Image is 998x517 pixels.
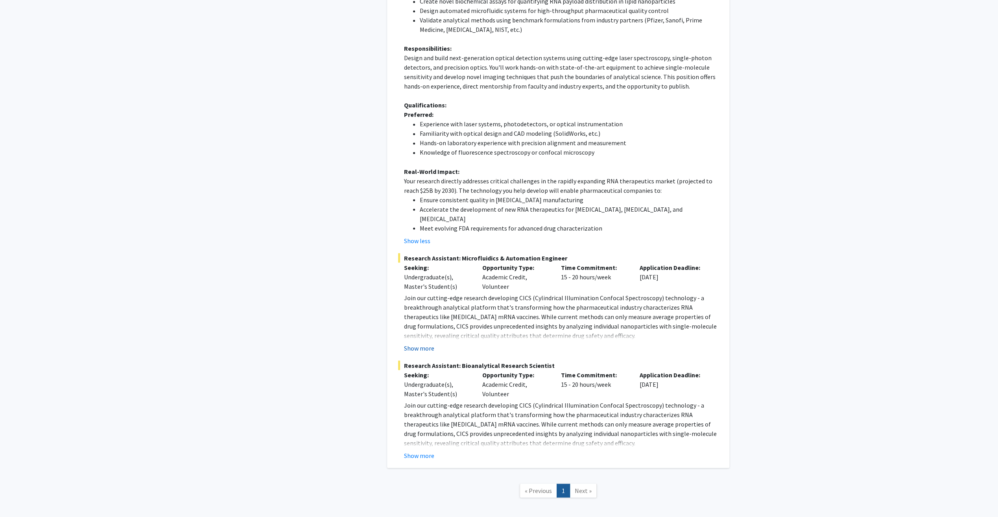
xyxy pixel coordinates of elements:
[404,101,446,109] strong: Qualifications:
[404,44,452,52] strong: Responsibilities:
[404,370,471,379] p: Seeking:
[640,262,707,272] p: Application Deadline:
[520,484,557,497] a: Previous Page
[387,476,729,508] nav: Page navigation
[482,262,549,272] p: Opportunity Type:
[557,484,570,497] a: 1
[575,486,592,494] span: Next »
[404,167,459,175] strong: Real-World Impact:
[640,370,707,379] p: Application Deadline:
[482,370,549,379] p: Opportunity Type:
[420,6,718,15] li: Design automated microfluidic systems for high-throughput pharmaceutical quality control
[404,343,434,353] button: Show more
[404,272,471,291] div: Undergraduate(s), Master's Student(s)
[420,195,718,204] li: Ensure consistent quality in [MEDICAL_DATA] manufacturing
[398,253,718,262] span: Research Assistant: Microfluidics & Automation Engineer
[420,148,718,157] li: Knowledge of fluorescence spectroscopy or confocal microscopy
[561,370,628,379] p: Time Commitment:
[404,451,434,460] button: Show more
[570,484,597,497] a: Next Page
[525,486,552,494] span: « Previous
[634,262,712,291] div: [DATE]
[420,129,718,138] li: Familiarity with optical design and CAD modeling (SolidWorks, etc.)
[404,293,718,340] p: Join our cutting-edge research developing CICS (Cylindrical Illumination Confocal Spectroscopy) t...
[555,262,634,291] div: 15 - 20 hours/week
[404,236,430,245] button: Show less
[404,379,471,398] div: Undergraduate(s), Master's Student(s)
[420,204,718,223] li: Accelerate the development of new RNA therapeutics for [MEDICAL_DATA], [MEDICAL_DATA], and [MEDIC...
[398,360,718,370] span: Research Assistant: Bioanalytical Research Scientist
[420,223,718,233] li: Meet evolving FDA requirements for advanced drug characterization
[404,400,718,447] p: Join our cutting-edge research developing CICS (Cylindrical Illumination Confocal Spectroscopy) t...
[476,370,555,398] div: Academic Credit, Volunteer
[404,262,471,272] p: Seeking:
[476,262,555,291] div: Academic Credit, Volunteer
[6,482,33,511] iframe: Chat
[420,119,718,129] li: Experience with laser systems, photodetectors, or optical instrumentation
[404,176,718,195] p: Your research directly addresses critical challenges in the rapidly expanding RNA therapeutics ma...
[634,370,712,398] div: [DATE]
[404,53,718,91] p: Design and build next-generation optical detection systems using cutting-edge laser spectroscopy,...
[404,111,434,118] strong: Preferred:
[420,15,718,34] li: Validate analytical methods using benchmark formulations from industry partners (Pfizer, Sanofi, ...
[555,370,634,398] div: 15 - 20 hours/week
[561,262,628,272] p: Time Commitment:
[420,138,718,148] li: Hands-on laboratory experience with precision alignment and measurement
